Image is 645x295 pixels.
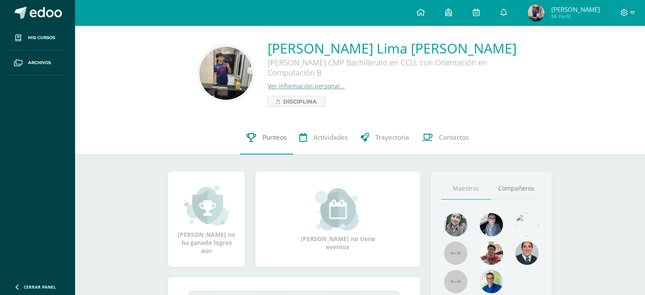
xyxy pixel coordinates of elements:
span: Mis cursos [28,34,55,41]
div: [PERSON_NAME] no tiene eventos [296,188,380,251]
a: Punteos [240,121,293,155]
div: [PERSON_NAME] CMP Bachillerato en CCLL con Orientación en Computación B [268,57,522,82]
img: event_small.png [315,188,361,230]
img: eec80b72a0218df6e1b0c014193c2b59.png [515,242,539,265]
img: 45bd7986b8947ad7e5894cbc9b781108.png [444,213,467,236]
img: 55x55 [444,242,467,265]
img: 174a36fbdf94e388e8a1f8304cf6285e.png [199,47,252,100]
span: Contactos [439,133,469,142]
a: Disciplina [268,96,326,107]
a: Trayectoria [354,121,416,155]
span: [PERSON_NAME] [551,5,600,14]
img: 520b1215c1fa6d764983fcd0fdd6a393.png [528,4,544,21]
span: Archivos [28,59,51,66]
img: 55x55 [444,270,467,293]
img: 10741f48bcca31577cbcd80b61dad2f3.png [480,270,503,293]
a: Compañeros [491,178,541,199]
span: Disciplina [283,96,317,107]
img: c25c8a4a46aeab7e345bf0f34826bacf.png [515,213,539,236]
a: Mis cursos [7,25,68,51]
span: Actividades [313,133,348,142]
a: [PERSON_NAME] Lima [PERSON_NAME] [268,39,522,57]
span: Punteos [262,133,287,142]
a: Ver información personal... [268,82,345,90]
img: 11152eb22ca3048aebc25a5ecf6973a7.png [480,242,503,265]
span: Cerrar panel [24,284,56,290]
div: [PERSON_NAME] no ha ganado logros aún [176,184,237,255]
img: achievement_small.png [184,184,230,226]
a: Maestros [441,178,491,199]
span: Mi Perfil [551,13,600,20]
a: Contactos [416,121,475,155]
a: Archivos [7,51,68,76]
a: Actividades [293,121,354,155]
img: b8baad08a0802a54ee139394226d2cf3.png [480,213,503,236]
span: Trayectoria [375,133,409,142]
